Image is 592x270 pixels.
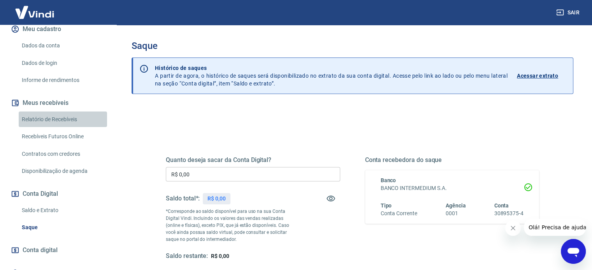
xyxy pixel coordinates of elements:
[446,202,466,209] span: Agência
[166,252,208,260] h5: Saldo restante:
[9,21,107,38] button: Meu cadastro
[211,253,229,259] span: R$ 0,00
[23,245,58,256] span: Conta digital
[517,72,558,80] p: Acessar extrato
[132,40,573,51] h3: Saque
[155,64,508,72] p: Histórico de saques
[166,156,340,164] h5: Quanto deseja sacar da Conta Digital?
[19,202,107,218] a: Saldo e Extrato
[555,5,583,20] button: Sair
[381,177,396,183] span: Banco
[381,202,392,209] span: Tipo
[9,242,107,259] a: Conta digital
[19,55,107,71] a: Dados de login
[561,239,586,264] iframe: Botão para abrir a janela de mensagens
[166,195,200,202] h5: Saldo total*:
[19,146,107,162] a: Contratos com credores
[155,64,508,87] p: A partir de agora, o histórico de saques será disponibilizado no extrato da sua conta digital. Ac...
[494,209,523,218] h6: 30895375-4
[446,209,466,218] h6: 0001
[19,129,107,145] a: Recebíveis Futuros Online
[9,185,107,202] button: Conta Digital
[365,156,539,164] h5: Conta recebedora do saque
[494,202,509,209] span: Conta
[381,209,417,218] h6: Conta Corrente
[166,208,297,243] p: *Corresponde ao saldo disponível para uso na sua Conta Digital Vindi. Incluindo os valores das ve...
[9,0,60,24] img: Vindi
[517,64,567,87] a: Acessar extrato
[19,38,107,54] a: Dados da conta
[19,111,107,127] a: Relatório de Recebíveis
[524,219,586,236] iframe: Mensagem da empresa
[505,220,521,236] iframe: Fechar mensagem
[9,94,107,111] button: Meus recebíveis
[207,195,226,203] p: R$ 0,00
[19,72,107,88] a: Informe de rendimentos
[5,5,65,12] span: Olá! Precisa de ajuda?
[19,163,107,179] a: Disponibilização de agenda
[381,184,524,192] h6: BANCO INTERMEDIUM S.A.
[19,219,107,235] a: Saque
